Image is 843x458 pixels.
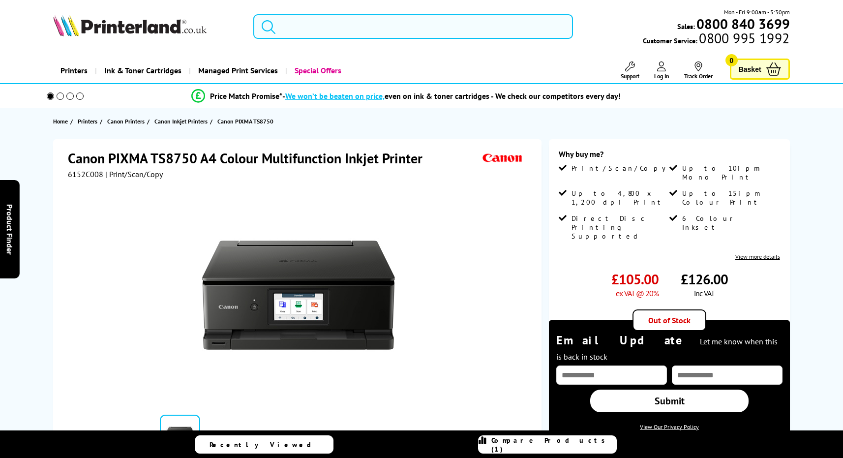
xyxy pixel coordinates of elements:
[725,54,738,66] span: 0
[730,59,790,80] a: Basket 0
[640,423,699,430] a: View Our Privacy Policy
[68,149,432,167] h1: Canon PIXMA TS8750 A4 Colour Multifunction Inkjet Printer
[684,61,713,80] a: Track Order
[556,336,778,362] span: Let me know when this is back in stock
[682,189,778,207] span: Up to 15ipm Colour Print
[195,435,333,454] a: Recently Viewed
[572,189,667,207] span: Up to 4,800 x 1,200 dpi Print
[559,149,780,164] div: Why buy me?
[480,149,525,167] img: Canon
[210,440,321,449] span: Recently Viewed
[78,116,100,126] a: Printers
[154,116,208,126] span: Canon Inkjet Printers
[5,204,15,254] span: Product Finder
[95,58,189,83] a: Ink & Toner Cartridges
[695,19,790,29] a: 0800 840 3699
[202,199,395,392] img: Canon PIXMA TS8750
[78,116,97,126] span: Printers
[621,72,639,80] span: Support
[735,253,780,260] a: View more details
[53,15,241,38] a: Printerland Logo
[68,169,103,179] span: 6152C008
[154,116,210,126] a: Canon Inkjet Printers
[285,91,385,101] span: We won’t be beaten on price,
[105,169,163,179] span: | Print/Scan/Copy
[556,333,782,363] div: Email Update
[611,270,659,288] span: £105.00
[53,116,68,126] span: Home
[53,116,70,126] a: Home
[681,270,728,288] span: £126.00
[616,288,659,298] span: ex VAT @ 20%
[189,58,285,83] a: Managed Print Services
[643,33,789,45] span: Customer Service:
[107,116,147,126] a: Canon Printers
[590,390,748,412] a: Submit
[696,15,790,33] b: 0800 840 3699
[282,91,621,101] div: - even on ink & toner cartridges - We check our competitors every day!
[33,88,779,105] li: modal_Promise
[682,214,778,232] span: 6 Colour Inkset
[285,58,349,83] a: Special Offers
[654,72,669,80] span: Log In
[107,116,145,126] span: Canon Printers
[491,436,616,454] span: Compare Products (1)
[682,164,778,182] span: Up to 10ipm Mono Print
[697,33,789,43] span: 0800 995 1992
[632,309,706,331] div: Out of Stock
[53,58,95,83] a: Printers
[739,62,761,76] span: Basket
[621,61,639,80] a: Support
[53,15,207,36] img: Printerland Logo
[217,118,273,125] span: Canon PIXMA TS8750
[104,58,181,83] span: Ink & Toner Cartridges
[478,435,617,454] a: Compare Products (1)
[572,214,667,241] span: Direct Disc Printing Supported
[724,7,790,17] span: Mon - Fri 9:00am - 5:30pm
[210,91,282,101] span: Price Match Promise*
[694,288,715,298] span: inc VAT
[572,164,673,173] span: Print/Scan/Copy
[677,22,695,31] span: Sales:
[654,61,669,80] a: Log In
